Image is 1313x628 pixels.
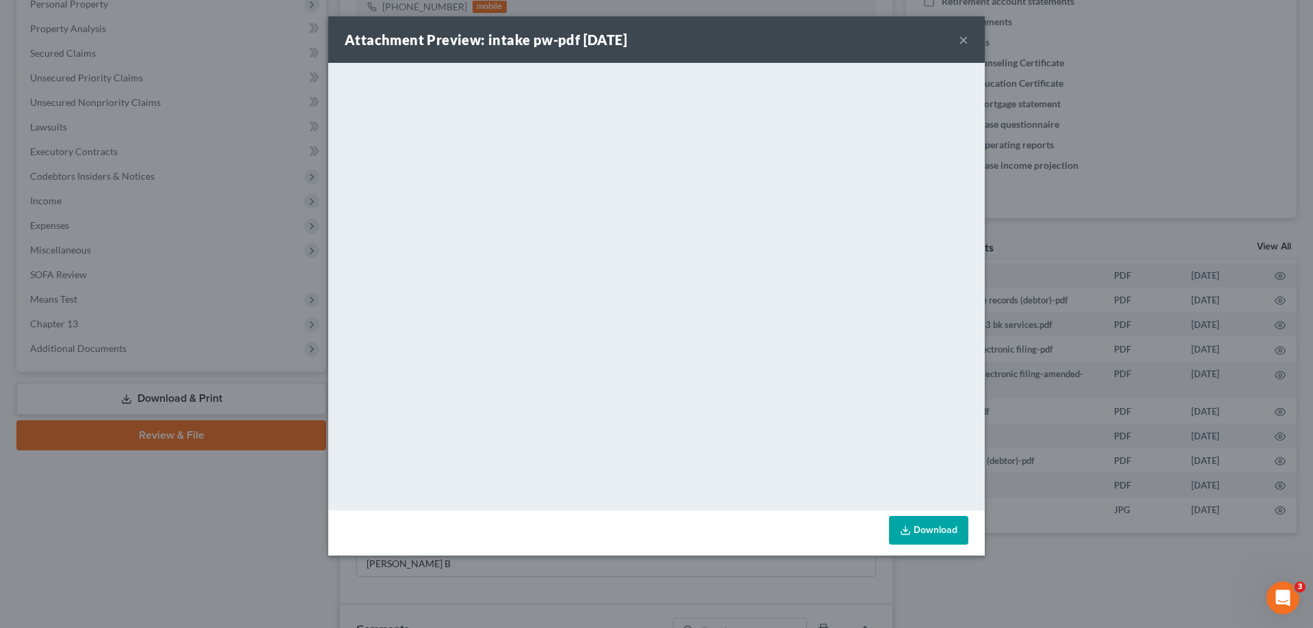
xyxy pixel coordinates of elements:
strong: Attachment Preview: intake pw-pdf [DATE] [345,31,627,48]
button: × [959,31,968,48]
a: Download [889,516,968,545]
iframe: <object ng-attr-data='[URL][DOMAIN_NAME]' type='application/pdf' width='100%' height='650px'></ob... [328,63,985,507]
span: 3 [1295,582,1305,592]
iframe: Intercom live chat [1266,582,1299,614]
